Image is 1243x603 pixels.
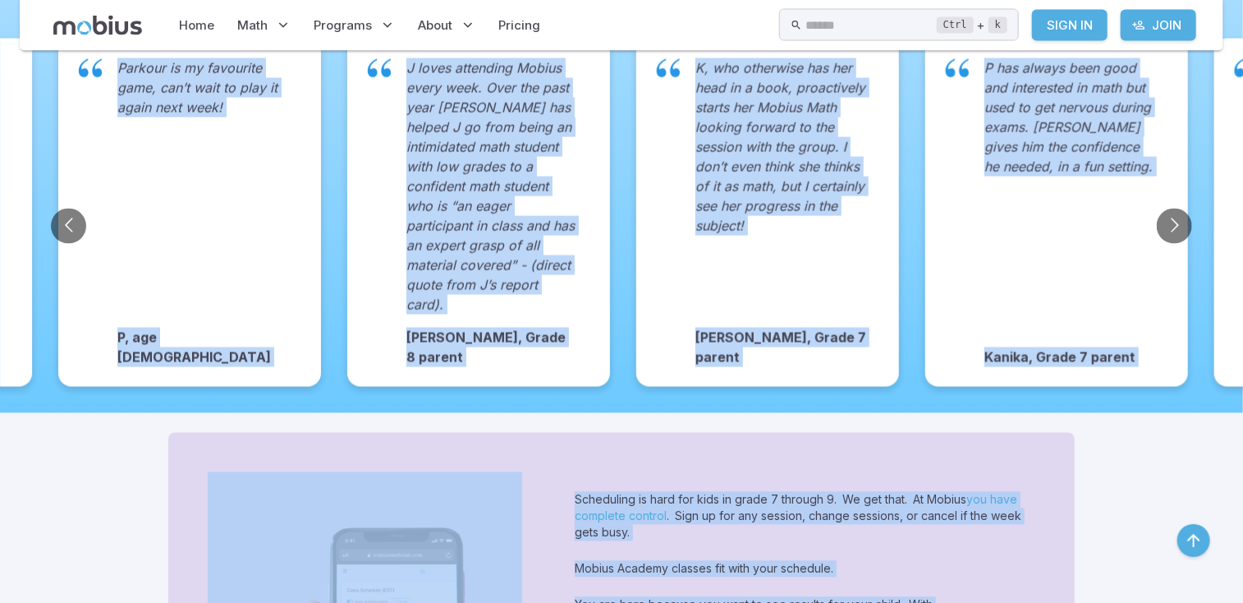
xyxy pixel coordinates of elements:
[406,328,577,367] p: [PERSON_NAME], Grade 8 parent
[695,328,866,367] p: [PERSON_NAME], Grade 7 parent
[988,17,1007,34] kbd: k
[117,58,288,315] p: Parkour is my favourite game, can’t wait to play it again next week!
[238,16,268,35] span: Math
[406,58,577,315] p: J loves attending Mobius every week. Over the past year [PERSON_NAME] has helped J go from being ...
[984,58,1155,334] p: P has always been good and interested in math but used to get nervous during exams. [PERSON_NAME]...
[1157,209,1192,244] button: Go to next slide
[1121,10,1196,41] a: Join
[175,7,220,44] a: Home
[984,348,1155,367] p: Kanika, Grade 7 parent
[51,209,86,244] button: Go to previous slide
[1032,10,1108,41] a: Sign In
[937,17,974,34] kbd: Ctrl
[695,58,866,315] p: K, who otherwise has her head in a book, proactively starts her Mobius Math looking forward to th...
[575,492,1022,541] p: Scheduling is hard for kids in grade 7 through 9. We get that. At Mobius . Sign up for any sessio...
[575,561,1022,578] p: Mobius Academy classes fit with your schedule.
[494,7,546,44] a: Pricing
[937,16,1007,35] div: +
[419,16,453,35] span: About
[117,328,288,367] p: P, age [DEMOGRAPHIC_DATA]
[314,16,373,35] span: Programs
